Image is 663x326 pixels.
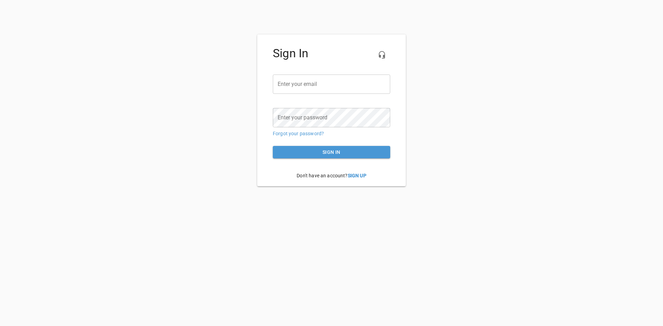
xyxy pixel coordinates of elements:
[273,131,324,136] a: Forgot your password?
[273,146,390,159] button: Sign in
[278,148,385,157] span: Sign in
[374,47,390,63] button: Live Chat
[348,173,366,178] a: Sign Up
[273,47,390,60] h4: Sign In
[273,167,390,185] p: Don't have an account?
